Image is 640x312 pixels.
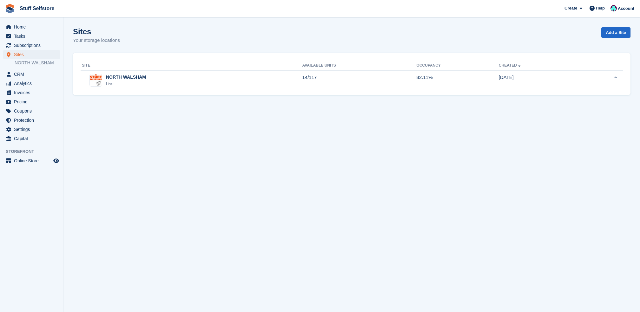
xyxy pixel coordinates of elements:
th: Occupancy [417,61,499,71]
span: Coupons [14,107,52,115]
th: Available Units [302,61,416,71]
span: Tasks [14,32,52,41]
div: NORTH WALSHAM [106,74,146,81]
a: menu [3,32,60,41]
span: Home [14,23,52,31]
a: Stuff Selfstore [17,3,57,14]
span: Capital [14,134,52,143]
a: Created [499,63,522,68]
a: menu [3,107,60,115]
img: Image of NORTH WALSHAM site [90,74,102,86]
img: Simon Gardner [610,5,617,11]
td: 82.11% [417,70,499,90]
span: Subscriptions [14,41,52,50]
span: Analytics [14,79,52,88]
a: menu [3,79,60,88]
span: Sites [14,50,52,59]
p: Your storage locations [73,37,120,44]
a: menu [3,125,60,134]
a: menu [3,50,60,59]
a: menu [3,97,60,106]
span: Protection [14,116,52,125]
a: menu [3,41,60,50]
a: menu [3,134,60,143]
div: Live [106,81,146,87]
th: Site [81,61,302,71]
span: Storefront [6,148,63,155]
span: Create [564,5,577,11]
a: menu [3,156,60,165]
span: Settings [14,125,52,134]
a: menu [3,116,60,125]
a: menu [3,88,60,97]
span: Invoices [14,88,52,97]
a: Preview store [52,157,60,165]
a: Add a Site [601,27,630,38]
a: menu [3,70,60,79]
h1: Sites [73,27,120,36]
span: Help [596,5,605,11]
td: [DATE] [499,70,577,90]
a: menu [3,23,60,31]
span: Account [618,5,634,12]
td: 14/117 [302,70,416,90]
a: NORTH WALSHAM [15,60,60,66]
img: stora-icon-8386f47178a22dfd0bd8f6a31ec36ba5ce8667c1dd55bd0f319d3a0aa187defe.svg [5,4,15,13]
span: CRM [14,70,52,79]
span: Online Store [14,156,52,165]
span: Pricing [14,97,52,106]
